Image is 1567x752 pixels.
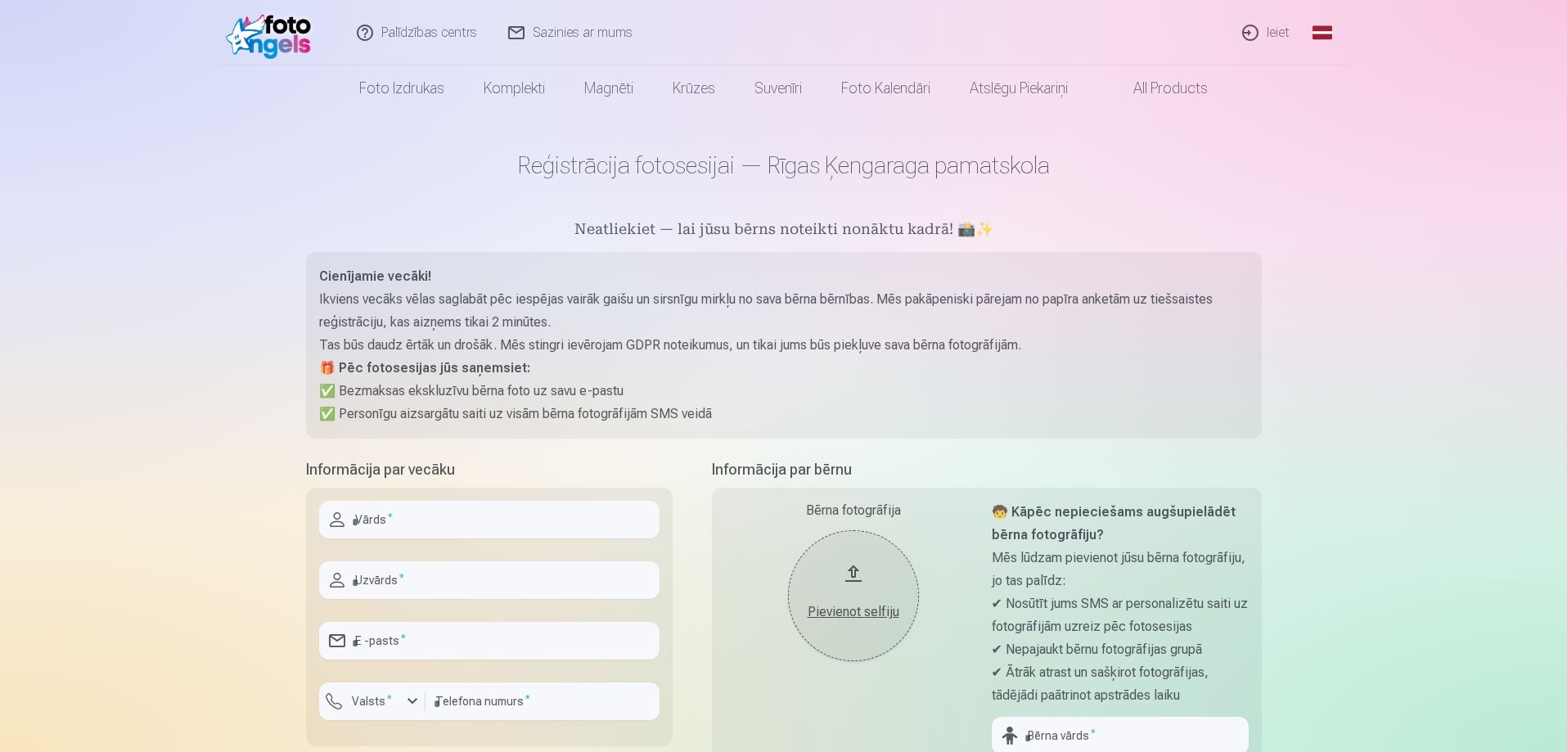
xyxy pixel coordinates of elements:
a: Foto izdrukas [340,65,464,111]
p: Mēs lūdzam pievienot jūsu bērna fotogrāfiju, jo tas palīdz: [992,547,1249,592]
h5: Informācija par bērnu [712,458,1262,481]
a: Magnēti [565,65,653,111]
strong: 🧒 Kāpēc nepieciešams augšupielādēt bērna fotogrāfiju? [992,504,1236,543]
a: Krūzes [653,65,735,111]
div: Pievienot selfiju [804,602,903,622]
a: All products [1087,65,1227,111]
img: /fa1 [226,7,320,59]
p: Ikviens vecāks vēlas saglabāt pēc iespējas vairāk gaišu un sirsnīgu mirkļu no sava bērna bērnības... [319,288,1249,334]
strong: Cienījamie vecāki! [319,268,431,284]
a: Komplekti [464,65,565,111]
button: Valsts* [319,682,426,720]
p: ✔ Nepajaukt bērnu fotogrāfijas grupā [992,638,1249,661]
label: Valsts [345,693,399,709]
p: ✔ Nosūtīt jums SMS ar personalizētu saiti uz fotogrāfijām uzreiz pēc fotosesijas [992,592,1249,638]
p: Tas būs daudz ērtāk un drošāk. Mēs stingri ievērojam GDPR noteikumus, un tikai jums būs piekļuve ... [319,334,1249,357]
p: ✅ Bezmaksas ekskluzīvu bērna foto uz savu e-pastu [319,380,1249,403]
div: Bērna fotogrāfija [725,501,982,520]
p: ✅ Personīgu aizsargātu saiti uz visām bērna fotogrāfijām SMS veidā [319,403,1249,426]
strong: 🎁 Pēc fotosesijas jūs saņemsiet: [319,360,530,376]
h5: Informācija par vecāku [306,458,673,481]
a: Atslēgu piekariņi [950,65,1087,111]
h5: Neatliekiet — lai jūsu bērns noteikti nonāktu kadrā! 📸✨ [306,219,1262,242]
button: Pievienot selfiju [788,530,919,661]
a: Foto kalendāri [822,65,950,111]
a: Suvenīri [735,65,822,111]
h1: Reģistrācija fotosesijai — Rīgas Ķengaraga pamatskola [306,151,1262,180]
p: ✔ Ātrāk atrast un sašķirot fotogrāfijas, tādējādi paātrinot apstrādes laiku [992,661,1249,707]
